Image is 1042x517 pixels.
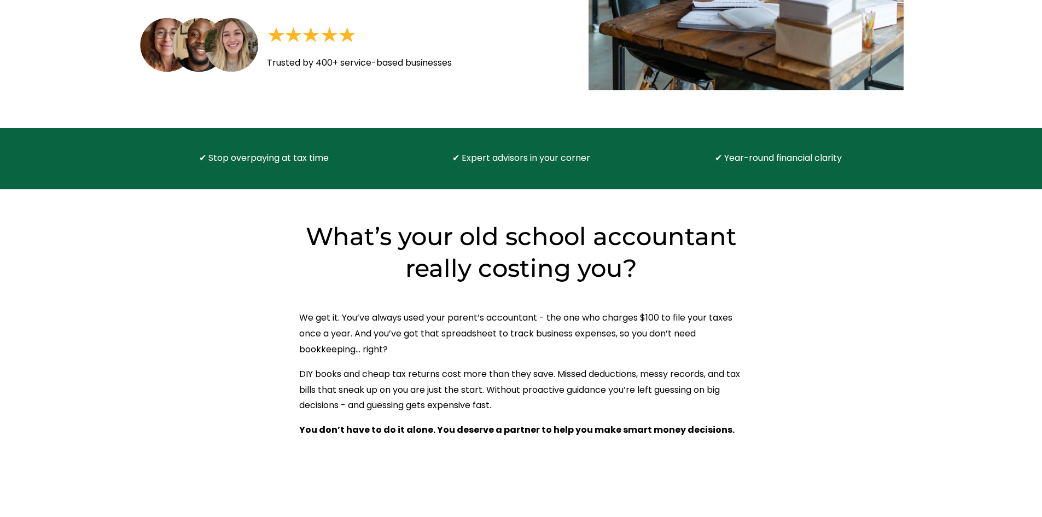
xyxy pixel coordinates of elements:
p: DIY books and cheap tax returns cost more than they save. Missed deductions, messy records, and t... [299,367,743,414]
p: Trusted by 400+ service-based businesses [267,55,518,71]
p: ✔ Expert advisors in your corner [428,150,615,166]
strong: You don’t have to do it alone. You deserve a partner to help you make smart money decisions. [299,423,735,436]
p: ✔ Stop overpaying at tax time [170,150,357,166]
h2: What’s your old school accountant really costing you? [299,220,743,284]
p: ✔ Year-round financial clarity [685,150,872,166]
p: We get it. You’ve always used your parent’s accountant - the one who charges $100 to file your ta... [299,310,743,357]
